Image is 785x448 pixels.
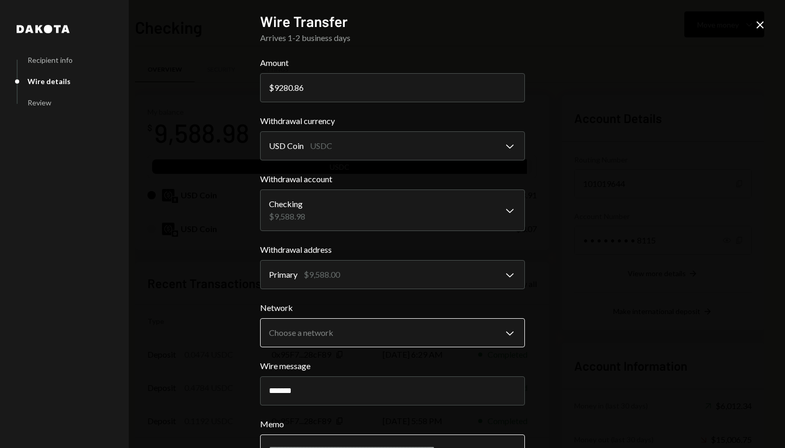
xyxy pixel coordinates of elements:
div: $ [269,83,274,92]
div: Review [28,98,51,107]
input: 0.00 [260,73,525,102]
div: Recipient info [28,56,73,64]
label: Wire message [260,360,525,372]
label: Amount [260,57,525,69]
label: Withdrawal currency [260,115,525,127]
label: Memo [260,418,525,430]
button: Withdrawal account [260,189,525,231]
h2: Wire Transfer [260,11,525,32]
div: USDC [310,140,332,152]
label: Network [260,302,525,314]
label: Withdrawal account [260,173,525,185]
div: $9,588.00 [304,268,340,281]
button: Network [260,318,525,347]
button: Withdrawal address [260,260,525,289]
div: Arrives 1-2 business days [260,32,525,44]
button: Withdrawal currency [260,131,525,160]
label: Withdrawal address [260,243,525,256]
div: Wire details [28,77,71,86]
